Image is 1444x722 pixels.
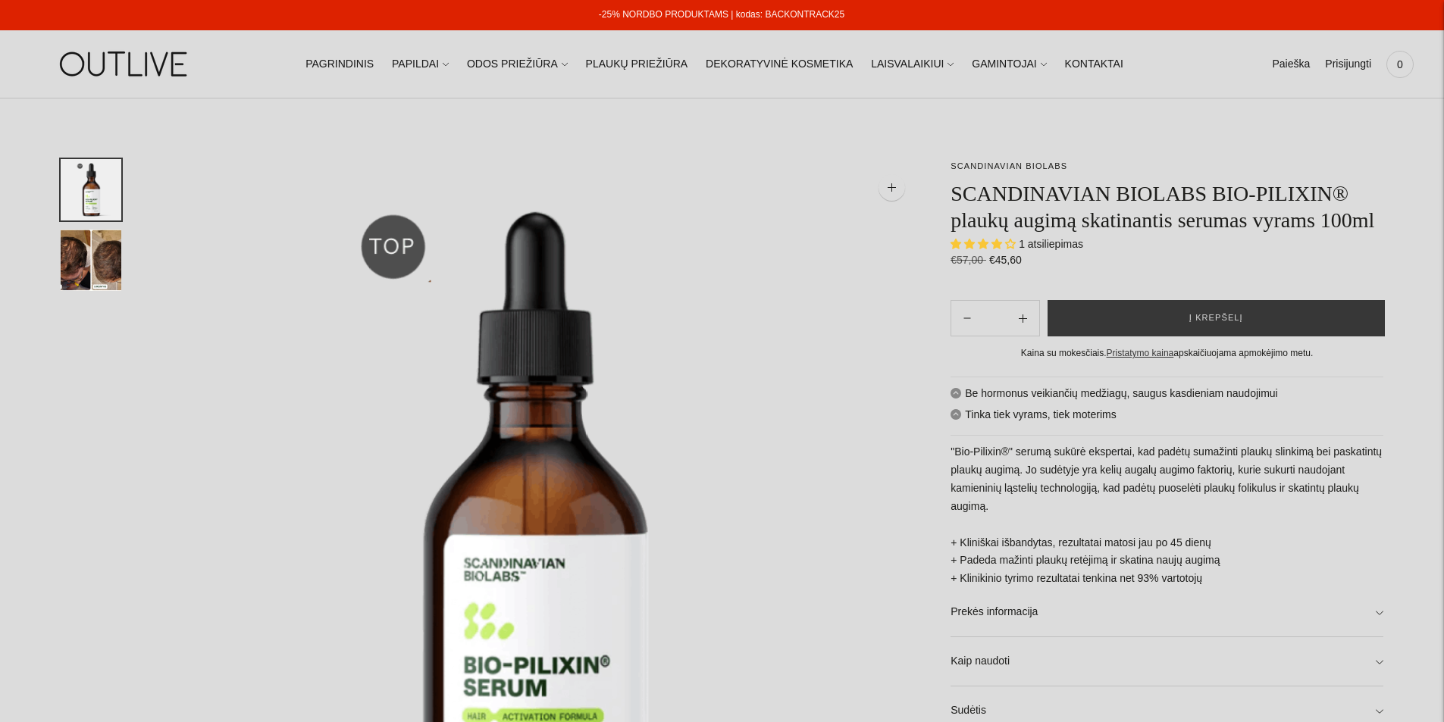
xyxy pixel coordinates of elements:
[61,159,121,220] button: Translation missing: en.general.accessibility.image_thumbail
[392,48,449,81] a: PAPILDAI
[951,161,1067,170] a: SCANDINAVIAN BIOLABS
[951,238,1019,250] span: 4.00 stars
[871,48,954,81] a: LAISVALAIKIUI
[951,300,983,336] button: Add product quantity
[951,254,986,266] s: €57,00
[61,230,121,291] button: Translation missing: en.general.accessibility.image_thumbail
[1272,48,1310,81] a: Paieška
[30,38,220,90] img: OUTLIVE
[989,254,1022,266] span: €45,60
[1019,238,1083,250] span: 1 atsiliepimas
[1389,54,1411,75] span: 0
[1189,311,1243,326] span: Į krepšelį
[305,48,374,81] a: PAGRINDINIS
[1065,48,1123,81] a: KONTAKTAI
[983,308,1006,330] input: Product quantity
[951,180,1383,233] h1: SCANDINAVIAN BIOLABS BIO-PILIXIN® plaukų augimą skatinantis serumas vyrams 100ml
[951,637,1383,686] a: Kaip naudoti
[1007,300,1039,336] button: Subtract product quantity
[586,48,688,81] a: PLAUKŲ PRIEŽIŪRA
[467,48,568,81] a: ODOS PRIEŽIŪRA
[1325,48,1371,81] a: Prisijungti
[706,48,853,81] a: DEKORATYVINĖ KOSMETIKA
[1048,300,1385,336] button: Į krepšelį
[1107,348,1174,358] a: Pristatymo kaina
[599,9,844,20] a: -25% NORDBO PRODUKTAMS | kodas: BACKONTRACK25
[972,48,1046,81] a: GAMINTOJAI
[951,588,1383,636] a: Prekės informacija
[951,345,1383,361] div: Kaina su mokesčiais. apskaičiuojama apmokėjimo metu.
[1386,48,1414,81] a: 0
